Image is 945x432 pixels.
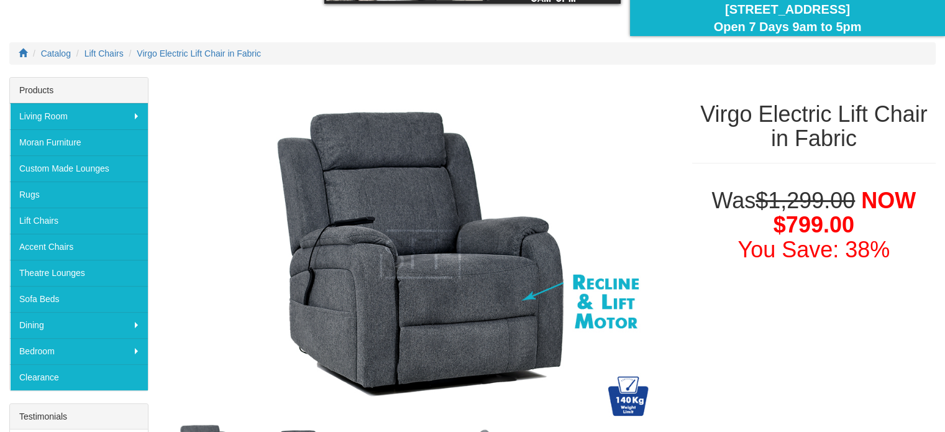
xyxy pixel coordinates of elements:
[10,103,148,129] a: Living Room
[10,182,148,208] a: Rugs
[756,188,855,213] del: $1,299.00
[10,404,148,430] div: Testimonials
[41,48,71,58] a: Catalog
[10,260,148,286] a: Theatre Lounges
[692,102,936,151] h1: Virgo Electric Lift Chair in Fabric
[10,208,148,234] a: Lift Chairs
[84,48,124,58] a: Lift Chairs
[10,78,148,103] div: Products
[137,48,261,58] a: Virgo Electric Lift Chair in Fabric
[10,312,148,338] a: Dining
[10,364,148,390] a: Clearance
[10,155,148,182] a: Custom Made Lounges
[692,188,936,262] h1: Was
[737,237,890,262] font: You Save: 38%
[10,129,148,155] a: Moran Furniture
[10,338,148,364] a: Bedroom
[10,234,148,260] a: Accent Chairs
[10,286,148,312] a: Sofa Beds
[774,188,916,238] span: NOW $799.00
